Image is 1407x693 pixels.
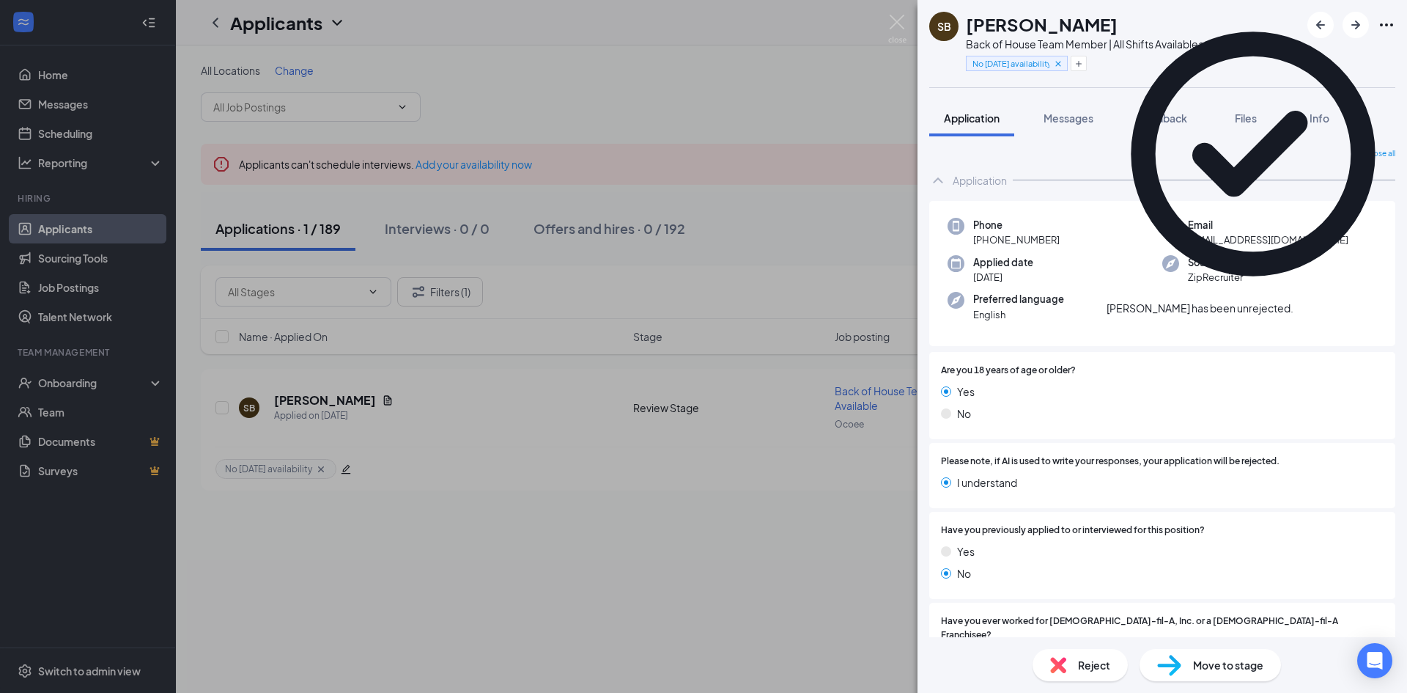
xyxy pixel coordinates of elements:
[1357,643,1392,678] div: Open Intercom Messenger
[1044,111,1093,125] span: Messages
[957,543,975,560] span: Yes
[957,474,1017,491] span: I understand
[941,364,1076,378] span: Are you 18 years of age or older?
[973,270,1033,285] span: [DATE]
[966,12,1118,37] h1: [PERSON_NAME]
[941,615,1384,642] span: Have you ever worked for [DEMOGRAPHIC_DATA]-fil-A, Inc. or a [DEMOGRAPHIC_DATA]-fil-A Franchisee?
[944,111,1000,125] span: Application
[973,292,1064,307] span: Preferred language
[1078,657,1110,673] span: Reject
[1193,657,1263,673] span: Move to stage
[953,173,1007,188] div: Application
[957,406,971,422] span: No
[1053,59,1063,69] svg: Cross
[957,384,975,400] span: Yes
[941,455,1279,469] span: Please note, if AI is used to write your responses, your application will be rejected.
[973,255,1033,270] span: Applied date
[973,307,1064,322] span: English
[929,172,947,189] svg: ChevronUp
[1074,59,1083,68] svg: Plus
[941,524,1205,538] span: Have you previously applied to or interviewed for this position?
[1071,56,1087,71] button: Plus
[973,218,1060,232] span: Phone
[937,19,951,34] div: SB
[973,232,1060,247] span: [PHONE_NUMBER]
[966,37,1242,51] div: Back of House Team Member | All Shifts Available at Ocoee
[1107,301,1293,316] div: [PERSON_NAME] has been unrejected.
[957,565,971,582] span: No
[972,57,1049,70] span: No [DATE] availability
[1107,7,1400,301] svg: CheckmarkCircle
